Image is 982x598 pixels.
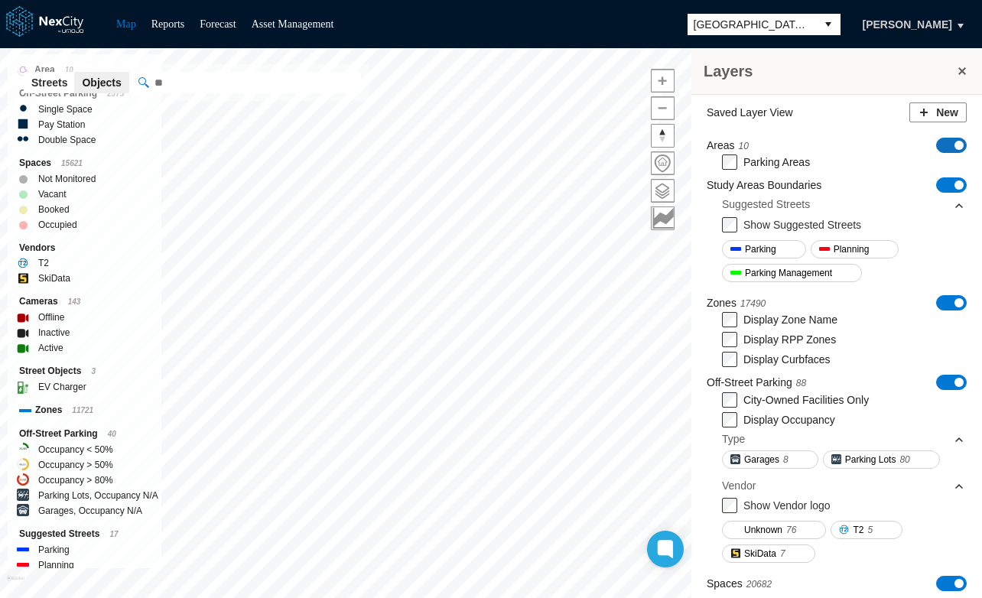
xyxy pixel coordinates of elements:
[867,522,873,538] span: 5
[834,242,870,257] span: Planning
[707,105,793,120] label: Saved Layer View
[744,546,776,561] span: SkiData
[91,367,96,375] span: 3
[24,72,75,93] button: Streets
[704,60,954,82] h3: Layers
[707,295,766,311] label: Zones
[745,265,832,281] span: Parking Management
[783,452,789,467] span: 8
[740,298,766,309] span: 17490
[38,503,142,518] label: Garages, Occupancy N/A
[38,117,85,132] label: Pay Station
[38,473,113,488] label: Occupancy > 80%
[722,521,826,539] button: Unknown76
[652,70,674,92] span: Zoom in
[38,340,63,356] label: Active
[743,353,831,366] label: Display Curbfaces
[108,430,116,438] span: 40
[652,125,674,147] span: Reset bearing to north
[38,171,96,187] label: Not Monitored
[38,457,113,473] label: Occupancy > 50%
[68,297,81,306] span: 143
[707,138,749,154] label: Areas
[82,75,121,90] span: Objects
[7,576,24,593] a: Mapbox homepage
[31,75,67,90] span: Streets
[722,240,806,258] button: Parking
[651,96,675,120] button: Zoom out
[19,240,150,255] div: Vendors
[796,378,806,388] span: 88
[38,217,77,232] label: Occupied
[38,271,70,286] label: SkiData
[722,193,965,216] div: Suggested Streets
[38,542,70,557] label: Parking
[744,522,782,538] span: Unknown
[38,255,49,271] label: T2
[651,69,675,93] button: Zoom in
[72,406,93,414] span: 11721
[38,442,113,457] label: Occupancy < 50%
[651,151,675,175] button: Home
[200,18,236,30] a: Forecast
[722,450,818,469] button: Garages8
[722,264,862,282] button: Parking Management
[38,102,93,117] label: Single Space
[743,333,836,346] label: Display RPP Zones
[811,240,899,258] button: Planning
[786,522,796,538] span: 76
[61,159,83,167] span: 15621
[739,141,749,151] span: 10
[19,526,150,542] div: Suggested Streets
[652,97,674,119] span: Zoom out
[743,499,831,512] label: Show Vendor logo
[744,452,779,467] span: Garages
[19,363,150,379] div: Street Objects
[38,310,64,325] label: Offline
[74,72,128,93] button: Objects
[38,488,158,503] label: Parking Lots, Occupancy N/A
[38,557,74,573] label: Planning
[38,187,66,202] label: Vacant
[707,177,821,193] label: Study Areas Boundaries
[823,450,940,469] button: Parking Lots80
[743,314,837,326] label: Display Zone Name
[909,102,967,122] button: New
[252,18,334,30] a: Asset Management
[651,179,675,203] button: Layers management
[651,124,675,148] button: Reset bearing to north
[38,132,96,148] label: Double Space
[780,546,785,561] span: 7
[151,18,185,30] a: Reports
[694,17,810,32] span: [GEOGRAPHIC_DATA][PERSON_NAME]
[651,206,675,230] button: Key metrics
[19,426,150,442] div: Off-Street Parking
[707,375,806,391] label: Off-Street Parking
[707,576,772,592] label: Spaces
[116,18,136,30] a: Map
[831,521,902,539] button: T25
[19,402,150,418] div: Zones
[38,202,70,217] label: Booked
[743,394,869,406] label: City-Owned Facilities Only
[743,219,861,231] label: Show Suggested Streets
[19,62,150,78] div: Area
[743,156,810,168] label: Parking Areas
[722,431,745,447] div: Type
[38,379,86,395] label: EV Charger
[722,478,756,493] div: Vendor
[722,197,810,212] div: Suggested Streets
[19,294,150,310] div: Cameras
[722,427,965,450] div: Type
[722,474,965,497] div: Vendor
[899,452,909,467] span: 80
[722,544,815,563] button: SkiData7
[38,325,70,340] label: Inactive
[845,452,896,467] span: Parking Lots
[743,414,835,426] label: Display Occupancy
[847,11,968,37] button: [PERSON_NAME]
[109,530,118,538] span: 17
[19,155,150,171] div: Spaces
[936,105,958,120] span: New
[863,17,952,32] span: [PERSON_NAME]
